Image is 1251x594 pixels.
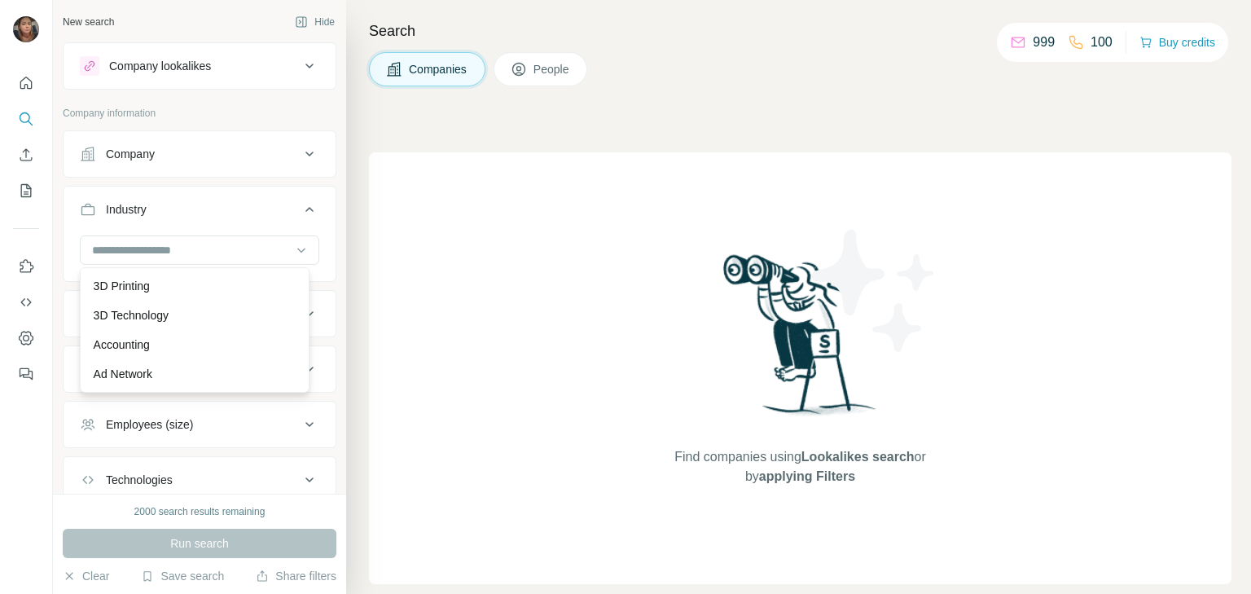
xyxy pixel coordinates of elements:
div: 2000 search results remaining [134,504,266,519]
div: Company [106,146,155,162]
button: Use Surfe API [13,288,39,317]
div: Technologies [106,472,173,488]
h4: Search [369,20,1231,42]
div: Company lookalikes [109,58,211,74]
img: Surfe Illustration - Stars [801,218,947,364]
img: Avatar [13,16,39,42]
button: Save search [141,568,224,584]
button: Company [64,134,336,174]
button: Buy credits [1139,31,1215,54]
button: Hide [283,10,346,34]
p: Ad Network [94,366,152,382]
button: Enrich CSV [13,140,39,169]
span: Lookalikes search [801,450,915,464]
button: Share filters [256,568,336,584]
button: Use Surfe on LinkedIn [13,252,39,281]
p: 100 [1091,33,1113,52]
button: Feedback [13,359,39,389]
span: Find companies using or by [669,447,930,486]
span: Companies [409,61,468,77]
button: Dashboard [13,323,39,353]
button: My lists [13,176,39,205]
button: Clear [63,568,109,584]
button: Company lookalikes [64,46,336,86]
button: Technologies [64,460,336,499]
p: 3D Technology [94,307,169,323]
div: New search [63,15,114,29]
span: People [533,61,571,77]
span: applying Filters [759,469,855,483]
p: 999 [1033,33,1055,52]
div: Employees (size) [106,416,193,433]
p: 3D Printing [94,278,150,294]
button: HQ location [64,294,336,333]
button: Employees (size) [64,405,336,444]
button: Quick start [13,68,39,98]
img: Surfe Illustration - Woman searching with binoculars [716,250,885,432]
p: Accounting [94,337,150,353]
div: Industry [106,201,147,218]
button: Annual revenue ($) [64,350,336,389]
button: Industry [64,190,336,235]
button: Search [13,104,39,134]
p: Company information [63,106,336,121]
